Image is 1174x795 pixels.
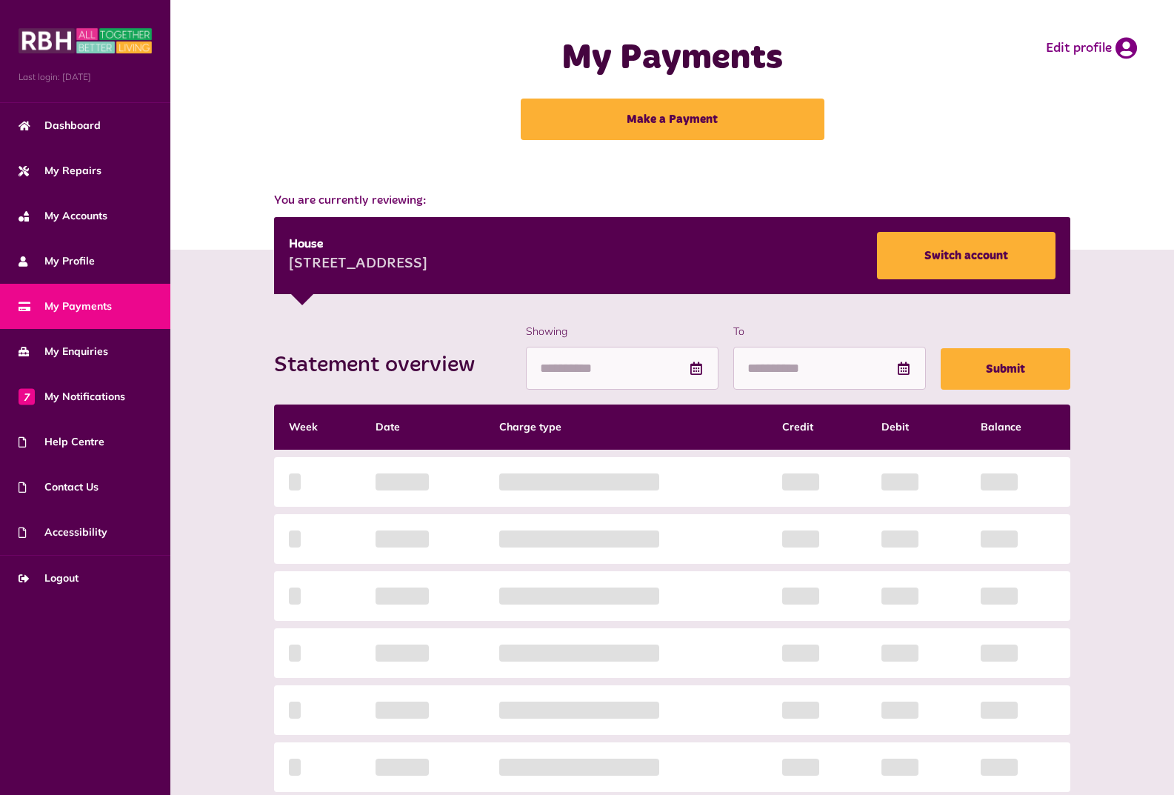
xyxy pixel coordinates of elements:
a: Make a Payment [521,99,824,140]
span: My Repairs [19,163,101,179]
span: My Payments [19,299,112,314]
span: My Notifications [19,389,125,405]
span: 7 [19,388,35,405]
span: Logout [19,571,79,586]
span: My Enquiries [19,344,108,359]
span: You are currently reviewing: [274,192,1071,210]
span: Dashboard [19,118,101,133]
a: Edit profile [1046,37,1137,59]
span: Last login: [DATE] [19,70,152,84]
span: Help Centre [19,434,104,450]
span: My Accounts [19,208,107,224]
div: House [289,236,427,253]
span: Contact Us [19,479,99,495]
div: [STREET_ADDRESS] [289,253,427,276]
img: MyRBH [19,26,152,56]
a: Switch account [877,232,1055,279]
span: My Profile [19,253,95,269]
span: Accessibility [19,525,107,540]
h1: My Payments [436,37,909,80]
